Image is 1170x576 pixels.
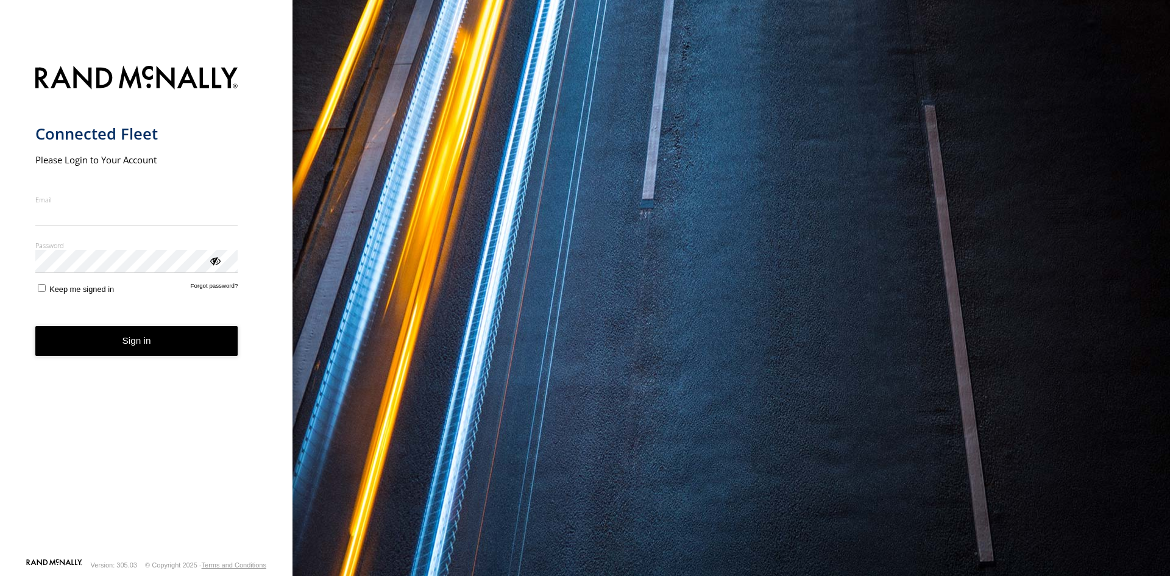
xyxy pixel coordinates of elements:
label: Password [35,241,238,250]
a: Forgot password? [191,282,238,294]
div: ViewPassword [208,254,221,266]
h2: Please Login to Your Account [35,154,238,166]
div: © Copyright 2025 - [145,561,266,569]
label: Email [35,195,238,204]
h1: Connected Fleet [35,124,238,144]
a: Visit our Website [26,559,82,571]
input: Keep me signed in [38,284,46,292]
div: Version: 305.03 [91,561,137,569]
span: Keep me signed in [49,285,114,294]
a: Terms and Conditions [202,561,266,569]
button: Sign in [35,326,238,356]
form: main [35,59,258,558]
img: Rand McNally [35,63,238,94]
